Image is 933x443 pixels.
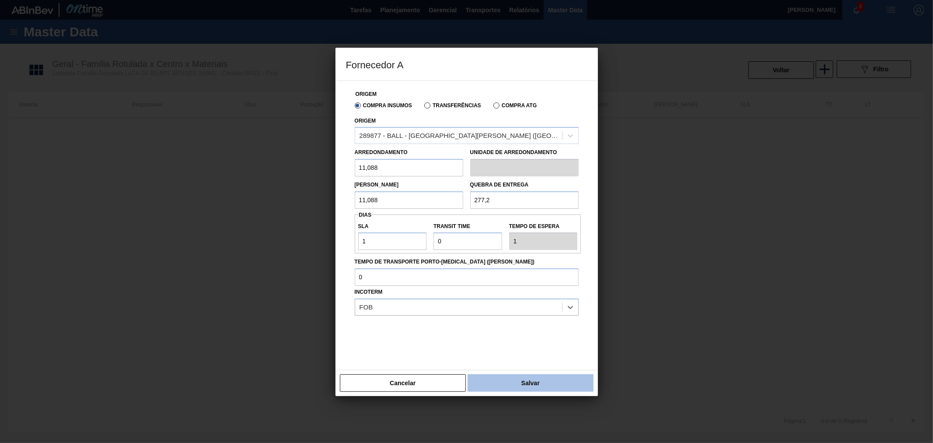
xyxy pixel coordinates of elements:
label: Incoterm [355,289,383,295]
button: Cancelar [340,374,466,392]
label: Tempo de Transporte Porto-[MEDICAL_DATA] ([PERSON_NAME]) [355,256,579,268]
label: Arredondamento [355,149,408,155]
span: Dias [359,212,372,218]
label: Quebra de entrega [470,182,529,188]
label: SLA [358,220,427,233]
label: Compra Insumos [355,102,412,109]
div: FOB [360,304,373,311]
label: Origem [355,118,376,124]
label: Compra ATG [493,102,537,109]
label: Transit Time [433,220,502,233]
label: Transferências [424,102,481,109]
h3: Fornecedor A [335,48,598,81]
button: Salvar [468,374,593,392]
label: [PERSON_NAME] [355,182,399,188]
label: Tempo de espera [509,220,578,233]
div: 289877 - BALL - [GEOGRAPHIC_DATA][PERSON_NAME] ([GEOGRAPHIC_DATA]) [360,132,563,140]
label: Origem [356,91,377,97]
label: Unidade de arredondamento [470,146,579,159]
